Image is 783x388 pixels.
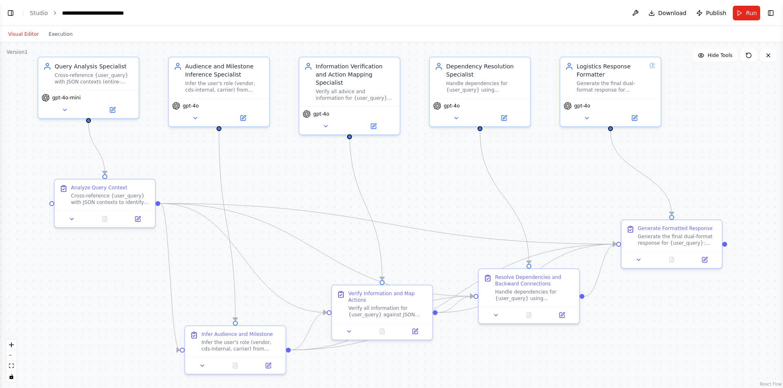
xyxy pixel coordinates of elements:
div: Infer the user's role (vendor, cds-internal, carrier) from {user_query} context and mentioned act... [201,339,281,352]
div: Logistics Response FormatterGenerate the final dual-format response for {user_query}: Human-Reada... [560,57,661,127]
div: Audience and Milestone Inference Specialist [185,62,264,79]
span: Hide Tools [708,52,732,59]
nav: breadcrumb [30,9,124,17]
div: React Flow controls [6,340,17,382]
div: Verify all information for {user_query} against JSON contexts and intelligently select the most l... [348,305,427,318]
div: Version 1 [7,49,28,55]
div: Infer the user's role (vendor, cds-internal, carrier) from {user_query} context, mentioned action... [185,80,264,93]
button: Open in side panel [548,310,576,320]
button: Open in side panel [611,113,657,123]
g: Edge from 095b85f7-3c6a-4ef9-b951-a3524f0cd01b to 697b3253-d064-45c1-8096-b7a010c03cc3 [160,199,327,317]
div: Infer Audience and MilestoneInfer the user's role (vendor, cds-internal, carrier) from {user_quer... [184,325,286,375]
div: Generate Formatted ResponseGenerate the final dual-format response for {user_query}: Human-Readab... [621,219,723,269]
button: fit view [6,361,17,371]
div: Information Verification and Action Mapping Specialist [316,62,395,87]
button: Download [645,6,690,20]
g: Edge from 239ccd57-37c1-44c0-9732-7a63aee172ec to 095b85f7-3c6a-4ef9-b951-a3524f0cd01b [84,123,109,174]
div: Dependency Resolution SpecialistHandle dependencies for {user_query} using executionLevel structu... [429,57,531,127]
button: Run [733,6,760,20]
button: Open in side panel [401,327,429,336]
g: Edge from 4f1115c5-f38b-4ed1-bd13-a368c45bdc57 to 50e1558e-54cf-429e-9512-8878aac1ea00 [606,131,676,215]
span: gpt-4o [574,103,590,109]
div: Handle dependencies for {user_query} using executionLevel structure from entire-operation-flow.js... [446,80,525,93]
span: Publish [706,9,726,17]
div: Verify Information and Map Actions [348,290,427,303]
g: Edge from df115c3a-d8ed-457d-8c4e-0ca217fe3390 to 2e26f4b7-4b9a-4a1d-b1f5-1ea12ef98f5f [476,131,533,264]
g: Edge from 0e306778-7467-4edd-8606-e35766061b1f to 9a93787e-e955-4623-8c48-e0098f8fb11d [215,131,239,321]
button: No output available [512,310,546,320]
div: Information Verification and Action Mapping SpecialistVerify all advice and information for {user... [299,57,400,135]
button: Open in side panel [690,255,719,265]
div: Resolve Dependencies and Backward ConnectionsHandle dependencies for {user_query} using execution... [478,268,580,324]
g: Edge from 697b3253-d064-45c1-8096-b7a010c03cc3 to 50e1558e-54cf-429e-9512-8878aac1ea00 [438,240,616,317]
span: Run [746,9,757,17]
g: Edge from 095b85f7-3c6a-4ef9-b951-a3524f0cd01b to 9a93787e-e955-4623-8c48-e0098f8fb11d [160,199,180,354]
div: Cross-reference {user_query} with JSON contexts to identify relevant flows, actions, milestones, ... [71,193,150,206]
span: gpt-4o [313,111,329,117]
div: Resolve Dependencies and Backward Connections [495,274,574,287]
button: Open in side panel [481,113,527,123]
button: Open in side panel [220,113,266,123]
div: Generate Formatted Response [638,225,712,232]
button: Show left sidebar [5,7,16,19]
g: Edge from 095b85f7-3c6a-4ef9-b951-a3524f0cd01b to 2e26f4b7-4b9a-4a1d-b1f5-1ea12ef98f5f [160,199,473,300]
g: Edge from 624ca505-cb0b-4770-93c6-cd34394357df to 697b3253-d064-45c1-8096-b7a010c03cc3 [345,131,386,280]
div: Verify all advice and information for {user_query} against JSON contexts and intelligently select... [316,88,395,101]
button: No output available [88,214,122,224]
g: Edge from 9a93787e-e955-4623-8c48-e0098f8fb11d to 50e1558e-54cf-429e-9512-8878aac1ea00 [291,240,616,354]
div: Analyze Query ContextCross-reference {user_query} with JSON contexts to identify relevant flows, ... [54,179,156,228]
div: Logistics Response Formatter [577,62,646,79]
div: Generate the final dual-format response for {user_query}: Human-Readable Markdown with exact head... [638,233,717,246]
button: Show right sidebar [765,7,776,19]
g: Edge from 9a93787e-e955-4623-8c48-e0098f8fb11d to 697b3253-d064-45c1-8096-b7a010c03cc3 [291,309,327,354]
button: Open in side panel [89,105,135,115]
g: Edge from 2e26f4b7-4b9a-4a1d-b1f5-1ea12ef98f5f to 50e1558e-54cf-429e-9512-8878aac1ea00 [584,240,616,300]
button: zoom out [6,350,17,361]
g: Edge from 697b3253-d064-45c1-8096-b7a010c03cc3 to 2e26f4b7-4b9a-4a1d-b1f5-1ea12ef98f5f [438,292,473,317]
button: No output available [655,255,689,265]
div: Verify Information and Map ActionsVerify all information for {user_query} against JSON contexts a... [331,285,433,340]
div: Dependency Resolution Specialist [446,62,525,79]
button: Hide Tools [693,49,737,62]
div: Audience and Milestone Inference SpecialistInfer the user's role (vendor, cds-internal, carrier) ... [168,57,270,127]
div: Query Analysis Specialist [55,62,134,70]
button: Visual Editor [3,29,44,39]
a: Studio [30,10,48,16]
div: Infer Audience and Milestone [201,331,273,338]
span: Download [658,9,687,17]
button: zoom in [6,340,17,350]
button: toggle interactivity [6,371,17,382]
button: Open in side panel [254,361,282,370]
div: Analyze Query Context [71,184,127,191]
button: No output available [365,327,400,336]
button: Execution [44,29,77,39]
g: Edge from 095b85f7-3c6a-4ef9-b951-a3524f0cd01b to 50e1558e-54cf-429e-9512-8878aac1ea00 [160,199,616,248]
button: Open in side panel [124,214,152,224]
div: Handle dependencies for {user_query} using executionLevel structure to resolve backward connectio... [495,289,574,302]
button: Open in side panel [350,121,396,131]
div: Cross-reference {user_query} with JSON contexts (entire-operation-flow.json, manifest-business-ac... [55,72,134,85]
button: No output available [218,361,253,370]
span: gpt-4o [444,103,460,109]
button: Publish [693,6,730,20]
span: gpt-4o-mini [52,94,81,101]
div: Generate the final dual-format response for {user_query}: Human-Readable Markdown with specific h... [577,80,646,93]
span: gpt-4o [183,103,199,109]
a: React Flow attribution [760,382,782,386]
div: Query Analysis SpecialistCross-reference {user_query} with JSON contexts (entire-operation-flow.j... [38,57,139,119]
